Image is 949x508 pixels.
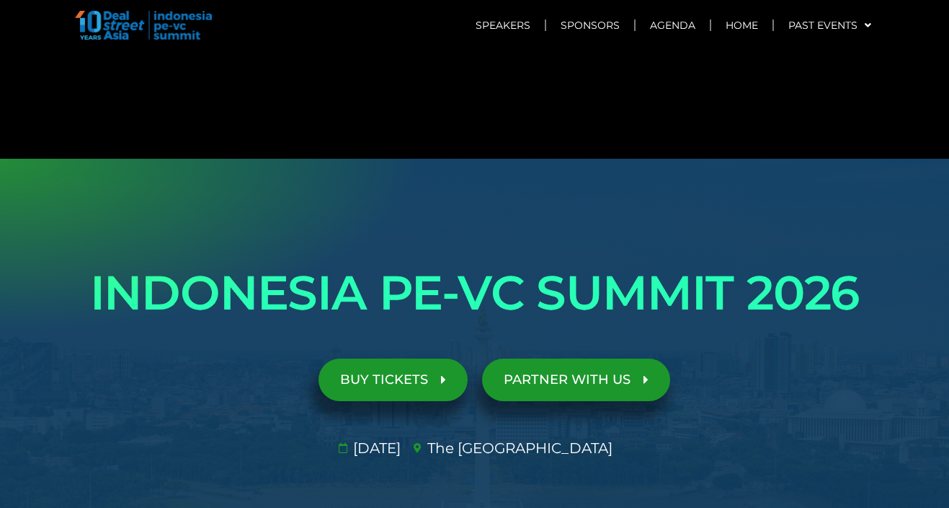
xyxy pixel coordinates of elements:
a: Past Events [774,9,886,42]
span: PARTNER WITH US [504,373,631,387]
h1: INDONESIA PE-VC SUMMIT 2026 [71,253,878,333]
a: BUY TICKETS [318,359,468,401]
span: The [GEOGRAPHIC_DATA]​ [424,437,612,459]
span: BUY TICKETS [340,373,428,387]
a: Home [711,9,772,42]
a: PARTNER WITH US [482,359,670,401]
a: Sponsors [546,9,634,42]
a: Speakers [461,9,545,42]
span: [DATE]​ [349,437,401,459]
a: Agenda [636,9,710,42]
